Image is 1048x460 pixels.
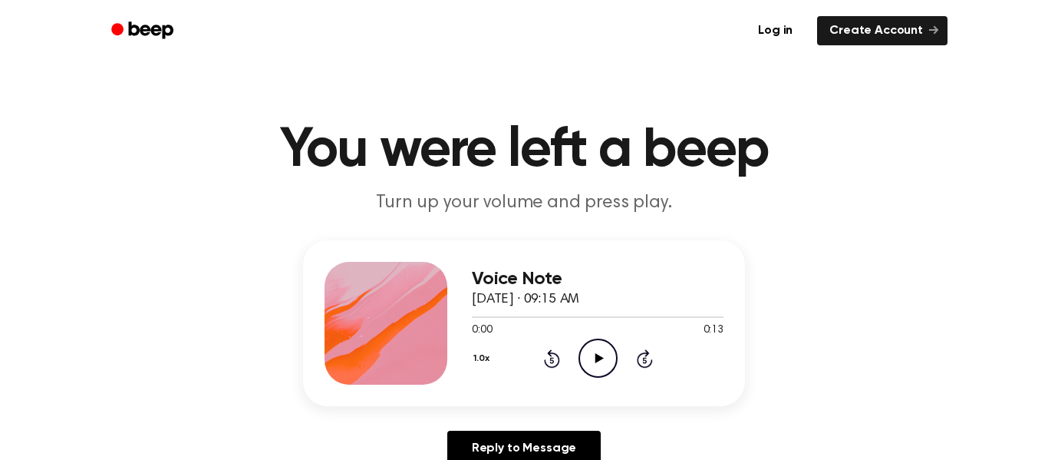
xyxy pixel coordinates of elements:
button: 1.0x [472,346,495,372]
h3: Voice Note [472,269,723,290]
h1: You were left a beep [131,123,917,178]
p: Turn up your volume and press play. [229,190,819,216]
span: 0:00 [472,323,492,339]
a: Log in [743,13,808,48]
a: Create Account [817,16,947,45]
a: Beep [101,16,187,46]
span: 0:13 [704,323,723,339]
span: [DATE] · 09:15 AM [472,293,579,306]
